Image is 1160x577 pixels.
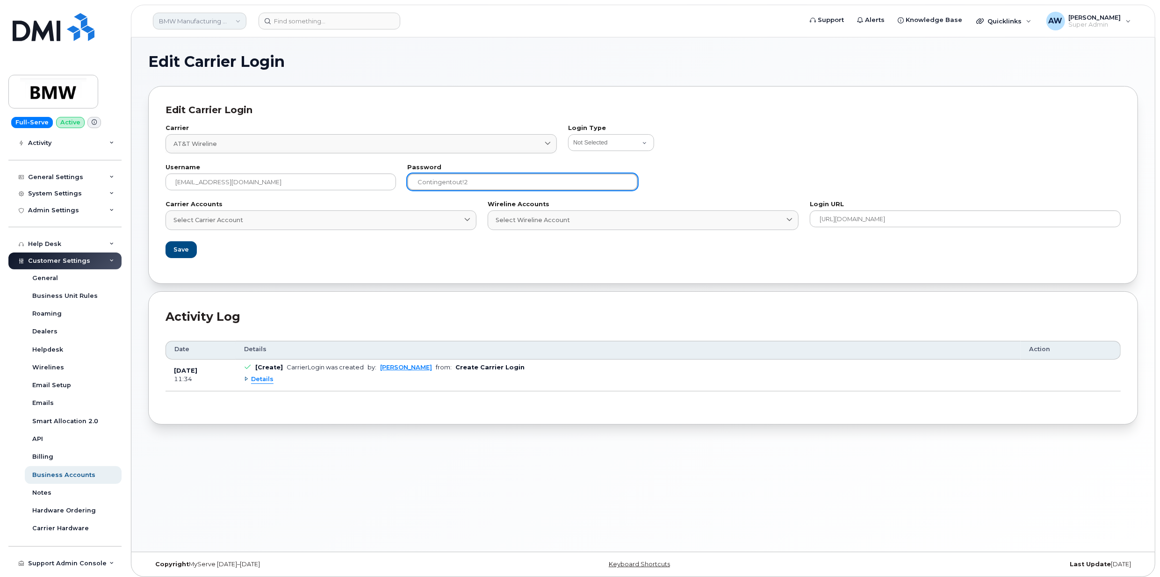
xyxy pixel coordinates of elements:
strong: Copyright [155,561,189,568]
b: [Create] [255,364,283,371]
span: Save [173,245,189,254]
label: Username [166,165,396,171]
a: Select Wireline Account [488,210,799,230]
div: 11:34 [174,375,227,383]
div: CarrierLogin was created [287,364,364,371]
label: Login URL [810,202,1121,208]
div: Activity Log [166,309,1121,325]
span: Edit Carrier Login [148,55,285,69]
span: Details [251,375,274,384]
b: [DATE] [174,367,197,374]
label: Login Type [568,125,1121,131]
label: Password [407,165,638,171]
strong: Last Update [1070,561,1111,568]
div: MyServe [DATE]–[DATE] [148,561,478,568]
span: AT&T Wireline [173,139,217,148]
iframe: Messenger Launcher [1119,536,1153,570]
th: Action [1021,341,1121,360]
a: AT&T Wireline [166,134,557,153]
b: Create Carrier Login [455,364,525,371]
div: [DATE] [808,561,1138,568]
label: Carrier [166,125,557,131]
button: Save [166,241,197,258]
a: Keyboard Shortcuts [609,561,670,568]
span: from: [436,364,452,371]
a: [PERSON_NAME] [380,364,432,371]
div: Edit Carrier Login [166,103,1121,117]
label: Carrier Accounts [166,202,476,208]
span: Select Carrier Account [173,216,243,224]
span: Date [174,345,189,353]
label: Wireline Accounts [488,202,799,208]
span: Details [244,345,267,353]
span: Select Wireline Account [496,216,570,224]
a: Select Carrier Account [166,210,476,230]
span: by: [367,364,376,371]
